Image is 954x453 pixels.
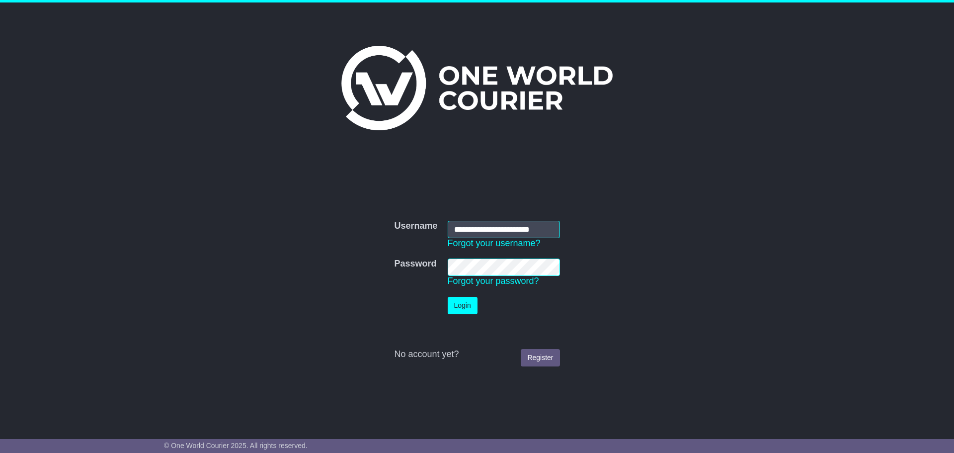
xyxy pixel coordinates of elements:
label: Password [394,259,436,270]
img: One World [341,46,613,130]
span: © One World Courier 2025. All rights reserved. [164,442,308,450]
a: Register [521,349,559,366]
div: No account yet? [394,349,559,360]
button: Login [448,297,477,314]
label: Username [394,221,437,232]
a: Forgot your password? [448,276,539,286]
a: Forgot your username? [448,238,541,248]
